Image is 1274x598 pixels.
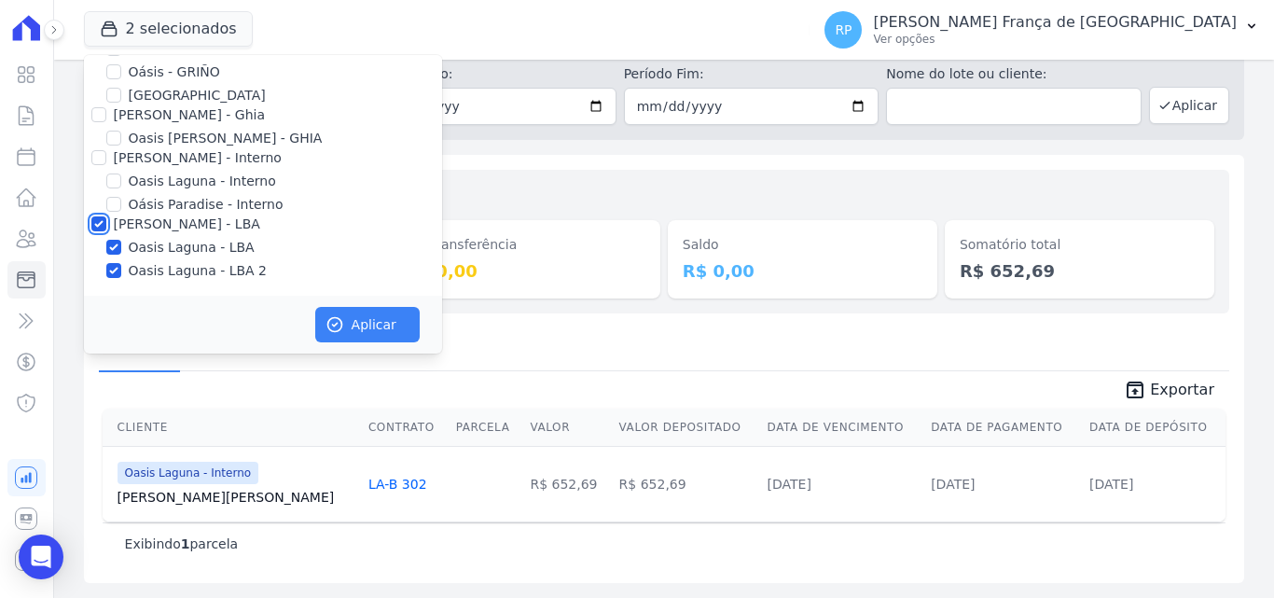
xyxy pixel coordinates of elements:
i: unarchive [1124,379,1146,401]
button: Aplicar [1149,87,1229,124]
a: [DATE] [931,477,975,492]
dt: Somatório total [960,235,1199,255]
label: Oasis Laguna - Interno [129,172,276,191]
span: RP [835,23,852,36]
p: Exibindo parcela [125,535,239,553]
label: Oasis Laguna - LBA 2 [129,261,267,281]
th: Data de Depósito [1082,409,1226,447]
p: [PERSON_NAME] França de [GEOGRAPHIC_DATA] [873,13,1237,32]
label: Período Fim: [624,64,879,84]
a: [DATE] [1089,477,1133,492]
label: Oasis [PERSON_NAME] - GHIA [129,129,323,148]
a: unarchive Exportar [1109,379,1229,405]
b: 1 [181,536,190,551]
button: RP [PERSON_NAME] França de [GEOGRAPHIC_DATA] Ver opções [810,4,1274,56]
label: Período Inicío: [361,64,616,84]
button: Aplicar [315,307,420,342]
dt: Em transferência [406,235,645,255]
th: Cliente [103,409,361,447]
label: [GEOGRAPHIC_DATA] [129,86,266,105]
span: Oasis Laguna - Interno [118,462,259,484]
label: [PERSON_NAME] - LBA [114,216,260,231]
label: Oásis Paradise - Interno [129,195,284,215]
dd: R$ 652,69 [960,258,1199,284]
button: 2 selecionados [84,11,253,47]
th: Contrato [361,409,449,447]
label: [PERSON_NAME] - Interno [114,150,282,165]
th: Valor Depositado [612,409,760,447]
label: Oasis Laguna - LBA [129,238,255,257]
p: Ver opções [873,32,1237,47]
th: Data de Pagamento [923,409,1082,447]
dd: R$ 0,00 [683,258,922,284]
th: Parcela [449,409,523,447]
td: R$ 652,69 [612,446,760,522]
span: Exportar [1150,379,1214,401]
label: Oásis - GRIÑO [129,63,220,82]
div: Open Intercom Messenger [19,535,63,579]
a: [PERSON_NAME][PERSON_NAME] [118,488,353,507]
label: Nome do lote ou cliente: [886,64,1142,84]
dd: R$ 0,00 [406,258,645,284]
th: Valor [522,409,611,447]
label: [PERSON_NAME] - Ghia [114,107,265,122]
a: LA-B 302 [368,477,427,492]
td: R$ 652,69 [522,446,611,522]
a: [DATE] [768,477,811,492]
dt: Saldo [683,235,922,255]
th: Data de Vencimento [760,409,924,447]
